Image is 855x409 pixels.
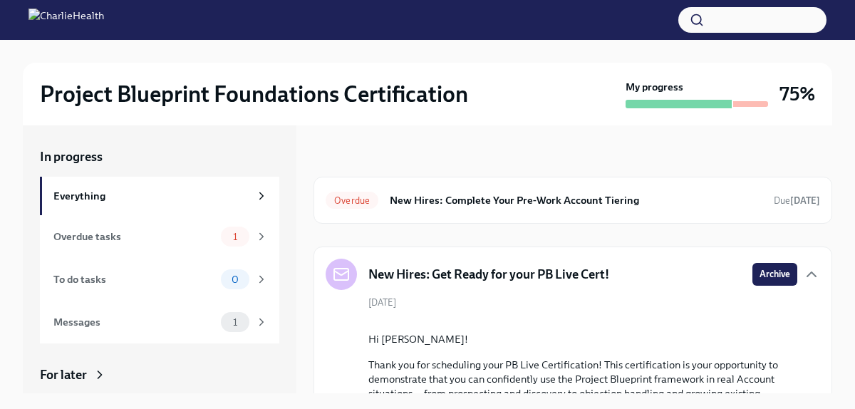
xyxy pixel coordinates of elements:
div: To do tasks [53,271,215,287]
button: Archive [752,263,797,286]
span: Due [774,195,820,206]
span: 1 [224,232,246,242]
h5: New Hires: Get Ready for your PB Live Cert! [368,266,609,283]
a: To do tasks0 [40,258,279,301]
h2: Project Blueprint Foundations Certification [40,80,468,108]
strong: [DATE] [790,195,820,206]
div: For later [40,366,87,383]
span: [DATE] [368,296,396,309]
span: Archive [760,267,790,281]
a: Everything [40,177,279,215]
span: 0 [223,274,247,285]
p: Hi [PERSON_NAME]! [368,332,797,346]
a: Messages1 [40,301,279,343]
div: In progress [313,148,376,165]
h6: New Hires: Complete Your Pre-Work Account Tiering [390,192,762,208]
div: Everything [53,188,249,204]
a: Overdue tasks1 [40,215,279,258]
span: 1 [224,317,246,328]
img: CharlieHealth [28,9,104,31]
a: OverdueNew Hires: Complete Your Pre-Work Account TieringDue[DATE] [326,189,820,212]
a: For later [40,366,279,383]
strong: My progress [626,80,683,94]
span: September 8th, 2025 10:00 [774,194,820,207]
div: Messages [53,314,215,330]
div: Overdue tasks [53,229,215,244]
span: Overdue [326,195,378,206]
h3: 75% [779,81,815,107]
a: In progress [40,148,279,165]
